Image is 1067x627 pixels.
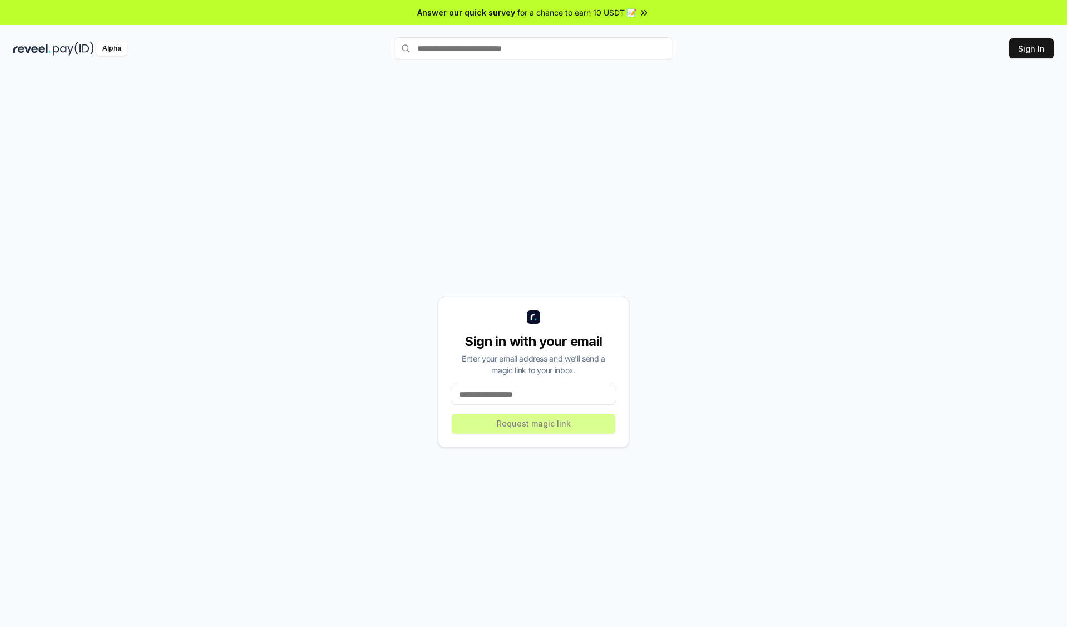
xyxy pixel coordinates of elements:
span: Answer our quick survey [417,7,515,18]
span: for a chance to earn 10 USDT 📝 [517,7,636,18]
button: Sign In [1009,38,1054,58]
div: Alpha [96,42,127,56]
div: Sign in with your email [452,333,615,350]
img: reveel_dark [13,42,51,56]
div: Enter your email address and we’ll send a magic link to your inbox. [452,353,615,376]
img: pay_id [53,42,94,56]
img: logo_small [527,310,540,324]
